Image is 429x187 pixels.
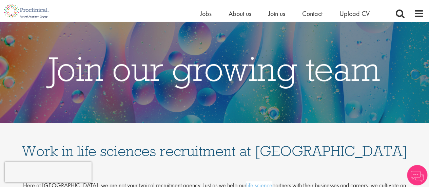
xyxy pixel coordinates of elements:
iframe: reCAPTCHA [5,162,92,182]
a: About us [229,9,251,18]
a: Join us [268,9,285,18]
a: Upload CV [339,9,370,18]
img: Chatbot [407,165,427,185]
a: Jobs [200,9,212,18]
a: Contact [302,9,323,18]
h1: Work in life sciences recruitment at [GEOGRAPHIC_DATA] [21,130,408,158]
